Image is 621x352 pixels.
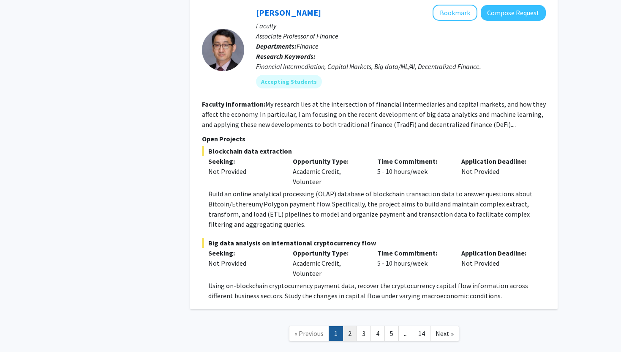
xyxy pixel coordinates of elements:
[202,238,546,248] span: Big data analysis on international cryptocurrency flow
[371,156,455,187] div: 5 - 10 hours/week
[357,326,371,341] a: 3
[190,318,558,352] nav: Page navigation
[208,189,546,229] p: Build an online analytical processing (OLAP) database of blockchain transaction data to answer qu...
[433,5,477,21] button: Add Jiakai Chen to Bookmarks
[256,75,322,88] mat-chip: Accepting Students
[481,5,546,21] button: Compose Request to Jiakai Chen
[404,329,408,338] span: ...
[377,156,449,166] p: Time Commitment:
[256,31,546,41] p: Associate Professor of Finance
[294,329,324,338] span: « Previous
[202,146,546,156] span: Blockchain data extraction
[6,314,36,346] iframe: Chat
[455,156,539,187] div: Not Provided
[436,329,454,338] span: Next »
[286,248,371,278] div: Academic Credit, Volunteer
[202,100,546,129] fg-read-more: My research lies at the intersection of financial intermediaries and capital markets, and how the...
[208,280,546,301] p: Using on-blockchain cryptocurrency payment data, recover the cryptocurrency capital flow informat...
[293,248,365,258] p: Opportunity Type:
[202,100,265,108] b: Faculty Information:
[461,156,533,166] p: Application Deadline:
[413,326,430,341] a: 14
[455,248,539,278] div: Not Provided
[256,61,546,71] div: Financial Intermediation, Capital Markets, Big data/ML/AI, Decentralized Finance.
[256,42,297,50] b: Departments:
[377,248,449,258] p: Time Commitment:
[370,326,385,341] a: 4
[208,248,280,258] p: Seeking:
[208,166,280,176] div: Not Provided
[297,42,319,50] span: Finance
[384,326,399,341] a: 5
[329,326,343,341] a: 1
[371,248,455,278] div: 5 - 10 hours/week
[293,156,365,166] p: Opportunity Type:
[289,326,329,341] a: Previous Page
[343,326,357,341] a: 2
[256,52,316,60] b: Research Keywords:
[256,21,546,31] p: Faculty
[461,248,533,258] p: Application Deadline:
[202,134,546,144] p: Open Projects
[430,326,459,341] a: Next
[208,258,280,268] div: Not Provided
[256,7,321,18] a: [PERSON_NAME]
[208,156,280,166] p: Seeking:
[286,156,371,187] div: Academic Credit, Volunteer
